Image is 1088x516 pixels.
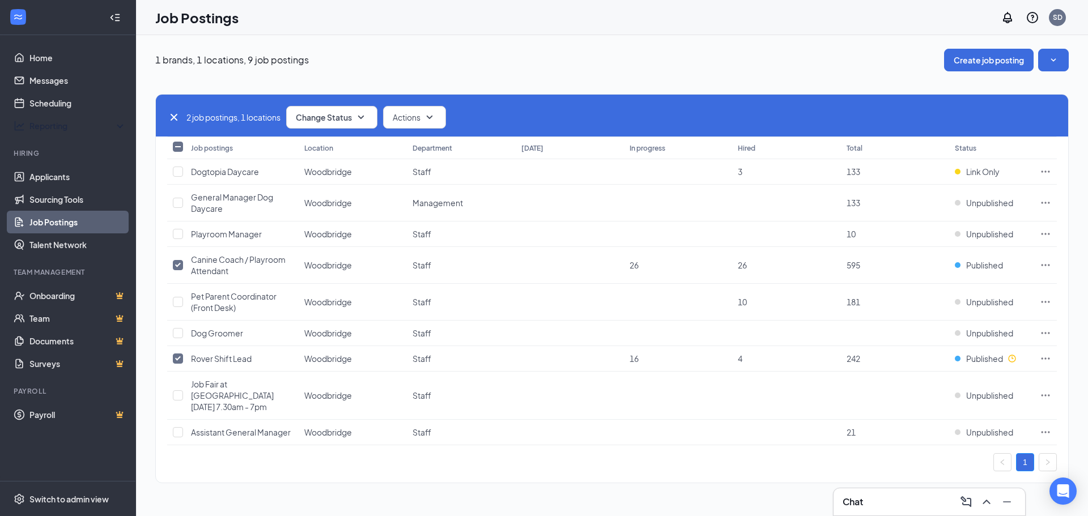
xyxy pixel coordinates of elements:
span: General Manager Dog Daycare [191,192,273,214]
span: 133 [847,167,860,177]
div: Department [413,143,452,153]
button: ChevronUp [977,493,996,511]
svg: Ellipses [1040,228,1051,240]
span: Staff [413,167,431,177]
td: Staff [407,221,515,247]
svg: Collapse [109,12,121,23]
span: Woodbridge [304,390,352,400]
button: Minimize [998,493,1016,511]
span: 2 job postings, 1 locations [186,111,280,123]
td: Woodbridge [299,346,407,372]
td: Woodbridge [299,420,407,445]
div: Team Management [14,267,124,277]
span: Published [966,259,1003,271]
span: Woodbridge [304,328,352,338]
td: Staff [407,346,515,372]
div: SD [1053,12,1062,22]
th: Hired [732,137,840,159]
svg: Minimize [1000,495,1014,509]
svg: QuestionInfo [1026,11,1039,24]
div: Job postings [191,143,233,153]
a: Home [29,46,126,69]
span: 181 [847,297,860,307]
li: 1 [1016,453,1034,471]
th: Total [841,137,949,159]
a: Job Postings [29,211,126,233]
li: Previous Page [993,453,1011,471]
svg: SmallChevronDown [354,110,368,124]
span: Staff [413,353,431,364]
span: Change Status [296,113,352,121]
svg: Ellipses [1040,166,1051,177]
svg: Ellipses [1040,296,1051,308]
div: Payroll [14,386,124,396]
td: Woodbridge [299,372,407,420]
span: 10 [847,229,856,239]
span: Dogtopia Daycare [191,167,259,177]
span: Rover Shift Lead [191,353,252,364]
div: Hiring [14,148,124,158]
button: SmallChevronDown [1038,49,1069,71]
span: Woodbridge [304,167,352,177]
button: ActionsSmallChevronDown [383,106,446,129]
span: Woodbridge [304,198,352,208]
button: right [1039,453,1057,471]
td: Staff [407,247,515,284]
span: Unpublished [966,327,1013,339]
span: 242 [847,353,860,364]
span: Pet Parent Coordinator (Front Desk) [191,291,277,313]
span: Unpublished [966,197,1013,208]
svg: Ellipses [1040,390,1051,401]
span: 21 [847,427,856,437]
a: SurveysCrown [29,352,126,375]
h1: Job Postings [155,8,239,27]
span: Staff [413,229,431,239]
span: right [1044,459,1051,466]
span: 26 [630,260,639,270]
span: 4 [738,353,742,364]
span: Unpublished [966,228,1013,240]
span: Staff [413,427,431,437]
span: 26 [738,260,747,270]
svg: WorkstreamLogo [12,11,24,23]
td: Staff [407,284,515,321]
span: Unpublished [966,390,1013,401]
a: Messages [29,69,126,92]
span: Published [966,353,1003,364]
p: 1 brands, 1 locations, 9 job postings [155,54,309,66]
a: Applicants [29,165,126,188]
td: Woodbridge [299,221,407,247]
div: Reporting [29,120,127,131]
button: Create job posting [944,49,1034,71]
td: Woodbridge [299,284,407,321]
svg: Cross [167,110,181,124]
td: Staff [407,420,515,445]
span: Unpublished [966,427,1013,438]
svg: Ellipses [1040,353,1051,364]
h3: Chat [843,496,863,508]
td: Staff [407,321,515,346]
a: TeamCrown [29,307,126,330]
span: Playroom Manager [191,229,262,239]
svg: Notifications [1001,11,1014,24]
svg: Clock [1008,354,1017,363]
svg: ChevronUp [980,495,993,509]
span: Staff [413,297,431,307]
a: Scheduling [29,92,126,114]
a: 1 [1017,454,1034,471]
span: Dog Groomer [191,328,243,338]
td: Woodbridge [299,321,407,346]
td: Woodbridge [299,159,407,185]
li: Next Page [1039,453,1057,471]
span: Actions [393,112,420,123]
span: 133 [847,198,860,208]
svg: SmallChevronDown [423,110,436,124]
span: Staff [413,260,431,270]
span: 16 [630,353,639,364]
svg: SmallChevronDown [1048,54,1059,66]
td: Management [407,185,515,221]
span: Woodbridge [304,229,352,239]
span: Link Only [966,166,1000,177]
span: Woodbridge [304,427,352,437]
td: Staff [407,159,515,185]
